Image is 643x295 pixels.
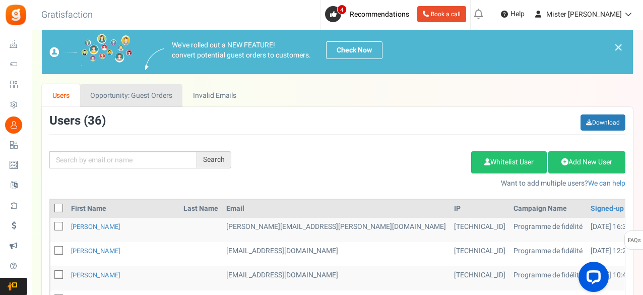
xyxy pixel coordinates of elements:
[71,270,120,280] a: [PERSON_NAME]
[337,5,347,15] span: 4
[509,218,587,242] td: Programme de fidélité
[67,200,179,218] th: First Name
[222,218,450,242] td: [PERSON_NAME][EMAIL_ADDRESS][PERSON_NAME][DOMAIN_NAME]
[42,84,80,107] a: Users
[5,4,27,26] img: Gratisfaction
[197,151,231,168] div: Search
[179,200,222,218] th: Last Name
[450,200,509,218] th: IP
[509,200,587,218] th: Campaign Name
[172,40,311,61] p: We've rolled out a NEW FEATURE! convert potential guest orders to customers.
[145,48,164,70] img: images
[325,6,413,22] a: 4 Recommendations
[509,266,587,290] td: Programme de fidélité
[30,5,104,25] h3: Gratisfaction
[80,84,182,107] a: Opportunity: Guest Orders
[548,151,625,173] a: Add New User
[49,114,106,128] h3: Users ( )
[88,112,102,130] span: 36
[508,9,525,19] span: Help
[450,218,509,242] td: [TECHNICAL_ID]
[450,266,509,290] td: [TECHNICAL_ID]
[222,242,450,266] td: [EMAIL_ADDRESS][DOMAIN_NAME]
[546,9,622,20] span: Mister [PERSON_NAME]
[49,34,133,67] img: images
[49,151,197,168] input: Search by email or name
[614,41,623,53] a: ×
[497,6,529,22] a: Help
[450,242,509,266] td: [TECHNICAL_ID]
[581,114,625,131] a: Download
[627,231,641,250] span: FAQs
[246,179,625,189] p: Want to add multiple users?
[417,6,466,22] a: Book a call
[350,9,409,20] span: Recommendations
[471,151,547,173] a: Whitelist User
[588,178,625,189] a: We can help
[71,222,120,231] a: [PERSON_NAME]
[509,242,587,266] td: Programme de fidélité
[591,204,640,214] a: Signed-up Date
[326,41,382,59] a: Check Now
[222,266,450,290] td: [EMAIL_ADDRESS][DOMAIN_NAME]
[222,200,450,218] th: Email
[71,246,120,256] a: [PERSON_NAME]
[183,84,247,107] a: Invalid Emails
